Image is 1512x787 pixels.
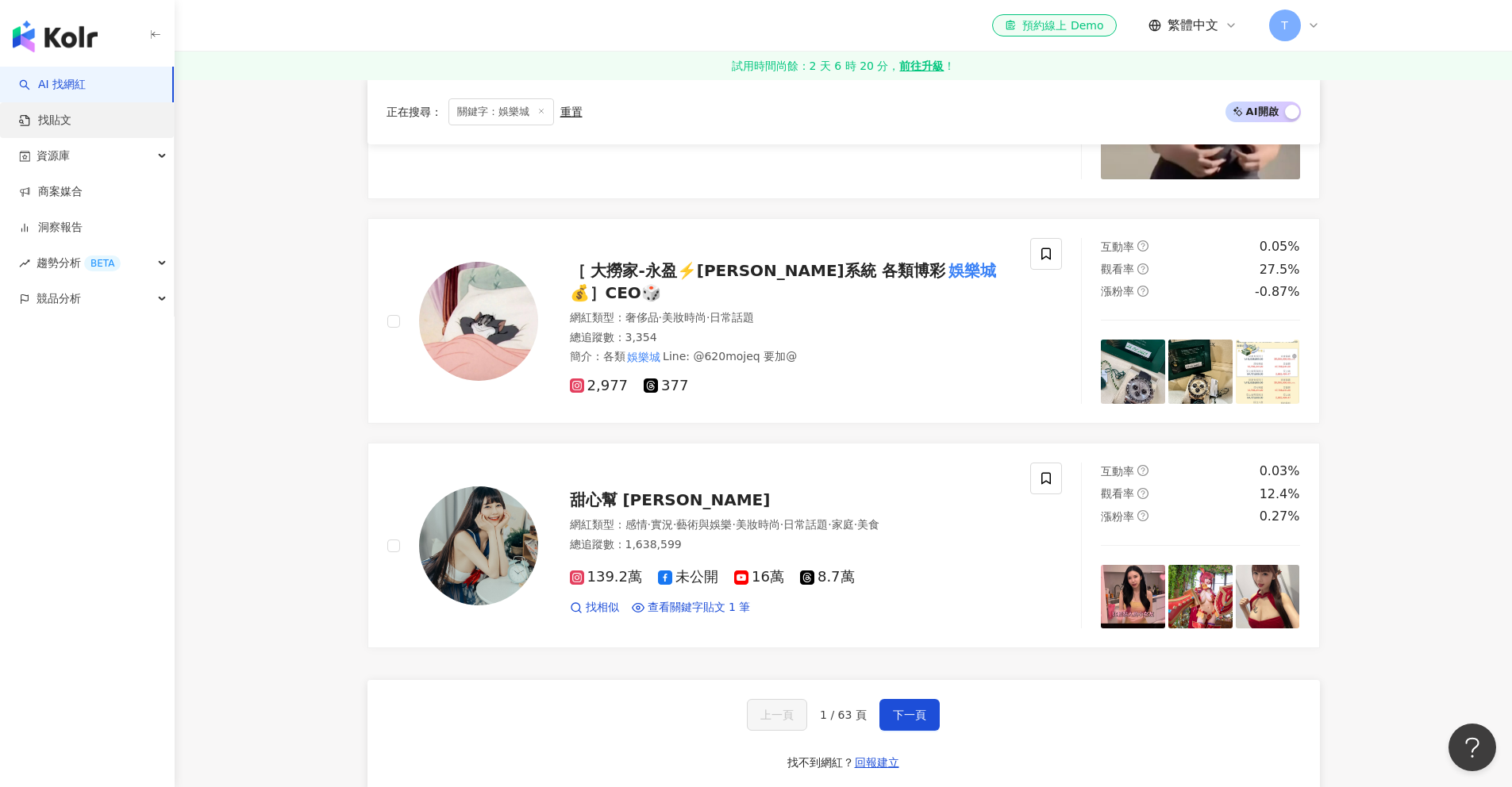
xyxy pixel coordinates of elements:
div: 0.05% [1260,238,1300,255]
img: post-image [1168,340,1233,404]
span: · [648,518,651,531]
span: 正在搜尋 ： [387,106,442,118]
span: · [659,311,662,324]
span: question-circle [1137,488,1148,499]
span: 各類 [603,350,625,363]
span: 未公開 [658,569,718,585]
span: 家庭 [832,518,854,531]
span: 觀看率 [1101,487,1134,500]
span: 下一頁 [893,708,926,721]
a: searchAI 找網紅 [19,77,86,93]
a: KOL Avatar甜心幫 [PERSON_NAME]網紅類型：感情·實況·藝術與娛樂·美妝時尚·日常話題·家庭·美食總追蹤數：1,638,599139.2萬未公開16萬8.7萬找相似查看關鍵字... [367,443,1320,648]
img: post-image [1236,565,1300,629]
img: KOL Avatar [419,262,538,381]
div: 0.03% [1260,463,1300,480]
span: 💰］CEO🎲 [570,283,661,302]
a: 試用時間尚餘：2 天 6 時 20 分，前往升級！ [175,52,1512,80]
span: 競品分析 [37,281,81,317]
span: 日常話題 [710,311,754,324]
span: Line: @620mojeq 要加@ [663,350,797,363]
span: question-circle [1137,465,1148,476]
div: 網紅類型 ： [570,517,1012,533]
div: BETA [84,255,121,271]
div: 總追蹤數 ： 3,354 [570,330,1012,346]
a: 洞察報告 [19,220,83,236]
span: · [673,518,676,531]
span: 美妝時尚 [736,518,780,531]
a: KOL Avatar［ 大撈家-永盈⚡️[PERSON_NAME]系統 各類博彩娛樂城💰］CEO🎲網紅類型：奢侈品·美妝時尚·日常話題總追蹤數：3,354簡介：各類娛樂城Line: @620mo... [367,218,1320,424]
span: 日常話題 [783,518,828,531]
a: 找相似 [570,600,619,616]
div: 重置 [560,106,583,118]
img: post-image [1101,340,1165,404]
span: 觀看率 [1101,263,1134,275]
span: · [732,518,735,531]
a: 商案媒合 [19,184,83,200]
span: · [828,518,831,531]
img: KOL Avatar [419,486,538,605]
img: post-image [1168,565,1233,629]
mark: 娛樂城 [625,348,664,366]
span: · [854,518,857,531]
span: · [706,311,710,324]
button: 上一頁 [747,699,807,731]
span: rise [19,258,30,269]
a: 找貼文 [19,113,71,129]
span: 實況 [651,518,673,531]
div: 12.4% [1260,486,1300,503]
span: 奢侈品 [625,311,659,324]
span: 藝術與娛樂 [676,518,732,531]
div: -0.87% [1255,283,1300,301]
span: 簡介 ： [570,348,798,366]
span: question-circle [1137,286,1148,297]
div: 預約線上 Demo [1005,17,1103,33]
span: 139.2萬 [570,569,643,585]
span: 美妝時尚 [662,311,706,324]
a: 查看關鍵字貼文 1 筆 [632,600,751,616]
span: question-circle [1137,240,1148,251]
span: 2,977 [570,378,629,394]
img: post-image [1236,340,1300,404]
span: 找相似 [586,600,619,616]
span: 回報建立 [855,756,899,769]
span: ［ 大撈家-永盈⚡️[PERSON_NAME]系統 各類博彩 [570,261,945,280]
strong: 前往升級 [899,58,944,74]
a: 預約線上 Demo [992,14,1116,36]
span: 8.7萬 [800,569,855,585]
img: logo [13,21,98,52]
button: 回報建立 [854,750,900,775]
span: 趨勢分析 [37,245,121,281]
span: 16萬 [734,569,784,585]
span: T [1281,17,1288,34]
div: 找不到網紅？ [787,755,854,771]
mark: 娛樂城 [945,258,999,283]
span: 繁體中文 [1168,17,1218,34]
span: question-circle [1137,263,1148,274]
span: 互動率 [1101,240,1134,253]
span: 1 / 63 頁 [820,708,867,721]
div: 網紅類型 ： [570,310,1012,326]
span: 美食 [857,518,879,531]
span: 377 [644,378,688,394]
button: 下一頁 [879,699,940,731]
div: 總追蹤數 ： 1,638,599 [570,537,1012,553]
div: 27.5% [1260,261,1300,278]
div: 0.27% [1260,508,1300,525]
span: 漲粉率 [1101,510,1134,523]
span: 互動率 [1101,465,1134,478]
span: question-circle [1137,510,1148,521]
span: · [780,518,783,531]
span: 漲粉率 [1101,285,1134,298]
img: post-image [1101,565,1165,629]
span: 甜心幫 [PERSON_NAME] [570,490,771,509]
span: 查看關鍵字貼文 1 筆 [648,600,751,616]
span: 感情 [625,518,648,531]
iframe: Help Scout Beacon - Open [1449,724,1496,771]
span: 關鍵字：娛樂城 [448,98,554,125]
span: 資源庫 [37,138,70,174]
